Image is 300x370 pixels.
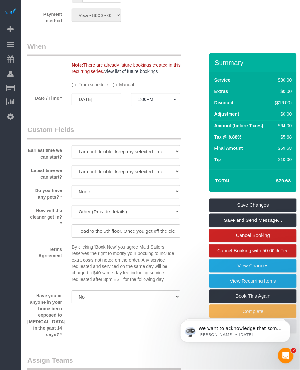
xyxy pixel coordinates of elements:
div: $0.00 [273,88,292,95]
label: Final Amount [214,145,243,151]
a: Save Changes [209,199,297,212]
span: Cancel Booking with 50.00% Fee [218,248,289,253]
div: $80.00 [273,77,292,83]
span: 1:00PM [138,97,174,102]
label: Service [214,77,230,83]
p: By clicking 'Book Now' you agree Maid Sailors reserves the right to modify your booking to includ... [72,244,180,283]
label: Payment method [23,9,67,24]
label: Terms Agreement [23,244,67,259]
a: View Changes [209,259,297,273]
a: Cancel Booking [209,229,297,242]
input: MM/DD/YYYY [72,93,121,106]
h4: $79.68 [257,178,291,184]
span: We want to acknowledge that some users may be experiencing lag or slower performance in our softw... [28,19,111,107]
input: Manual [113,83,117,87]
p: Message from Ellie, sent 1w ago [28,25,112,31]
a: Cancel Booking with 50.00% Fee [209,244,297,258]
label: Manual [113,79,134,88]
label: Earliest time we can start? [23,145,67,160]
a: Book This Again [209,290,297,303]
div: $5.68 [273,134,292,140]
legend: Custom Fields [27,125,181,140]
strong: Total [215,178,231,183]
label: Date / Time * [23,93,67,102]
label: How will the cleaner get in? * [23,205,67,227]
label: Tax @ 8.88% [214,134,241,140]
div: $64.00 [273,122,292,129]
label: Latest time we can start? [23,165,67,180]
label: Extras [214,88,228,95]
input: From schedule [72,83,76,87]
label: Do you have any pets? * [23,185,67,200]
strong: Note: [72,62,83,67]
button: 1:00PM [131,93,180,106]
div: ($16.00) [273,99,292,106]
label: From schedule [72,79,108,88]
div: $10.00 [273,156,292,163]
a: Save and Send Message... [209,214,297,227]
h3: Summary [215,59,294,66]
iframe: Intercom notifications message [171,307,300,353]
div: There are already future bookings created in this recurring series. [67,62,200,75]
span: 7 [291,348,296,353]
legend: When [27,42,181,56]
div: $69.68 [273,145,292,151]
label: Amount (before Taxes) [214,122,263,129]
a: View list of future bookings [104,69,158,74]
a: View Recurring Items [209,274,297,288]
div: $0.00 [273,111,292,117]
label: Tip [214,156,221,163]
label: Adjustment [214,111,239,117]
img: Automaid Logo [4,6,17,15]
iframe: Intercom live chat [278,348,294,364]
label: Have you or anyone in your home been exposed to [MEDICAL_DATA] in the past 14 days? * [23,291,67,338]
label: Discount [214,99,234,106]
